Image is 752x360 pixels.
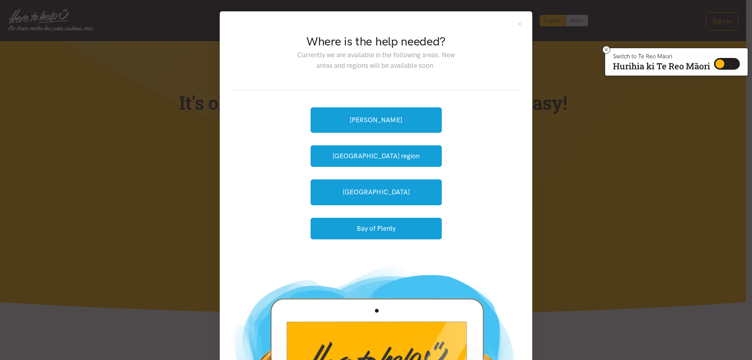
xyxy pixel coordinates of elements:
[311,179,442,205] a: [GEOGRAPHIC_DATA]
[613,63,710,70] p: Hurihia ki Te Reo Māori
[613,54,710,59] p: Switch to Te Reo Māori
[311,145,442,167] button: [GEOGRAPHIC_DATA] region
[291,33,461,50] h2: Where is the help needed?
[311,218,442,239] button: Bay of Plenty
[516,21,523,27] button: Close
[291,50,461,71] p: Currently we are available in the following areas. New areas and regions will be available soon.
[311,107,442,133] a: [PERSON_NAME]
